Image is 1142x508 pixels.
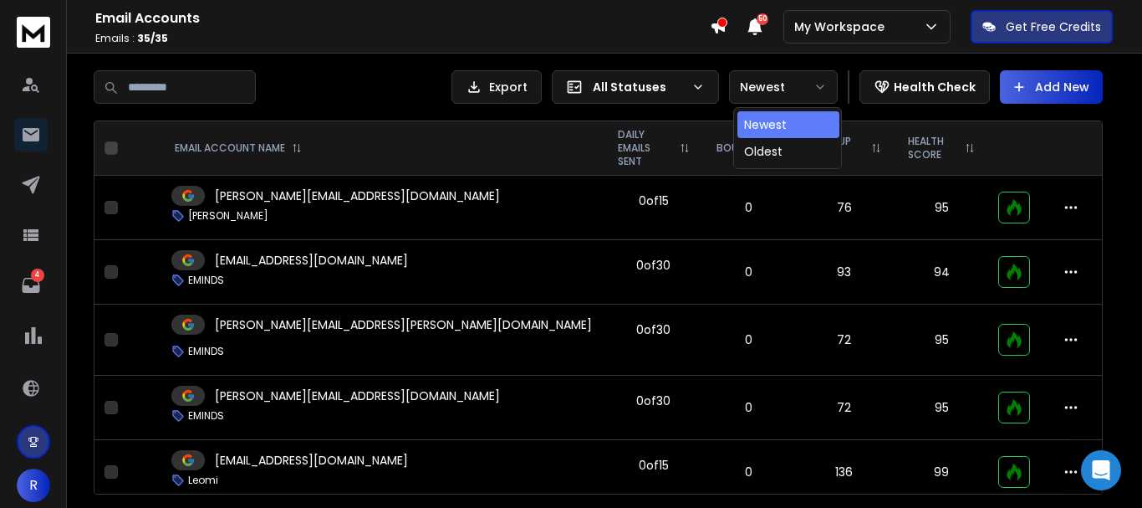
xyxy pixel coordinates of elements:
[31,269,44,282] p: 4
[1006,18,1101,35] p: Get Free Credits
[895,305,988,376] td: 95
[794,176,895,240] td: 76
[175,141,302,155] div: EMAIL ACCOUNT NAME
[188,345,224,358] p: EMINDS
[188,274,224,287] p: EMINDS
[895,440,988,505] td: 99
[794,305,895,376] td: 72
[794,376,895,440] td: 72
[95,32,710,45] p: Emails :
[188,474,218,487] p: Leomi
[895,376,988,440] td: 95
[894,79,976,95] p: Health Check
[895,240,988,305] td: 94
[215,452,408,469] p: [EMAIL_ADDRESS][DOMAIN_NAME]
[636,321,670,338] div: 0 of 30
[908,135,958,162] p: HEALTH SCORE
[794,440,895,505] td: 136
[17,17,50,48] img: logo
[1081,450,1121,490] div: Open Intercom Messenger
[215,387,500,404] p: [PERSON_NAME][EMAIL_ADDRESS][DOMAIN_NAME]
[713,264,784,280] p: 0
[794,240,895,305] td: 93
[188,409,224,423] p: EMINDS
[188,209,268,223] p: [PERSON_NAME]
[593,79,685,95] p: All Statuses
[215,316,592,333] p: [PERSON_NAME][EMAIL_ADDRESS][PERSON_NAME][DOMAIN_NAME]
[744,143,783,160] div: Oldest
[636,257,670,274] div: 0 of 30
[95,8,710,28] h1: Email Accounts
[137,31,168,45] span: 35 / 35
[757,13,768,25] span: 50
[744,116,787,133] div: Newest
[618,128,672,168] p: DAILY EMAILS SENT
[713,199,784,216] p: 0
[729,70,838,104] button: Newest
[716,141,764,155] p: BOUNCES
[215,187,500,204] p: [PERSON_NAME][EMAIL_ADDRESS][DOMAIN_NAME]
[713,331,784,348] p: 0
[636,393,670,409] div: 0 of 30
[1000,70,1103,104] button: Add New
[17,469,50,502] span: R
[895,176,988,240] td: 95
[713,464,784,480] p: 0
[639,192,669,209] div: 0 of 15
[713,399,784,416] p: 0
[451,70,542,104] button: Export
[215,252,408,269] p: [EMAIL_ADDRESS][DOMAIN_NAME]
[794,18,891,35] p: My Workspace
[639,457,669,474] div: 0 of 15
